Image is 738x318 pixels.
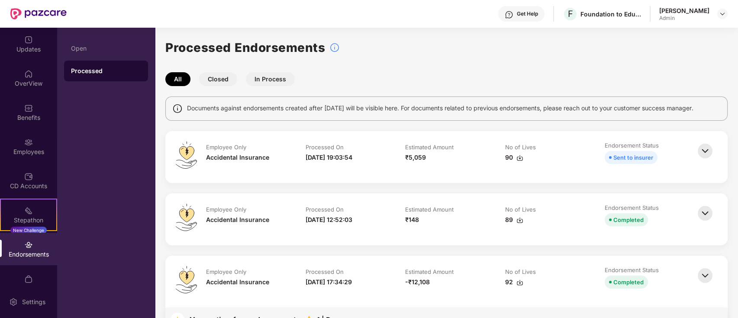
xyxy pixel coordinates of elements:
div: No of Lives [505,143,536,151]
img: svg+xml;base64,PHN2ZyBpZD0iRG93bmxvYWQtMzJ4MzIiIHhtbG5zPSJodHRwOi8vd3d3LnczLm9yZy8yMDAwL3N2ZyIgd2... [516,217,523,224]
img: svg+xml;base64,PHN2ZyBpZD0iQmFjay0zMngzMiIgeG1sbnM9Imh0dHA6Ly93d3cudzMub3JnLzIwMDAvc3ZnIiB3aWR0aD... [696,204,715,223]
div: Completed [613,277,644,287]
img: svg+xml;base64,PHN2ZyBpZD0iTXlfT3JkZXJzIiBkYXRhLW5hbWU9Ik15IE9yZGVycyIgeG1sbnM9Imh0dHA6Ly93d3cudz... [24,275,33,283]
div: Accidental Insurance [206,153,269,162]
img: svg+xml;base64,PHN2ZyB4bWxucz0iaHR0cDovL3d3dy53My5vcmcvMjAwMC9zdmciIHdpZHRoPSI0OS4zMiIgaGVpZ2h0PS... [176,266,197,293]
img: svg+xml;base64,PHN2ZyBpZD0iVXBkYXRlZCIgeG1sbnM9Imh0dHA6Ly93d3cudzMub3JnLzIwMDAvc3ZnIiB3aWR0aD0iMj... [24,35,33,44]
div: Endorsement Status [605,266,659,274]
div: No of Lives [505,268,536,276]
div: Estimated Amount [405,143,454,151]
img: svg+xml;base64,PHN2ZyB4bWxucz0iaHR0cDovL3d3dy53My5vcmcvMjAwMC9zdmciIHdpZHRoPSI0OS4zMiIgaGVpZ2h0PS... [176,141,197,169]
img: svg+xml;base64,PHN2ZyBpZD0iQ0RfQWNjb3VudHMiIGRhdGEtbmFtZT0iQ0QgQWNjb3VudHMiIHhtbG5zPSJodHRwOi8vd3... [24,172,33,181]
div: Completed [613,215,644,225]
div: Sent to insurer [613,153,653,162]
img: svg+xml;base64,PHN2ZyBpZD0iRG93bmxvYWQtMzJ4MzIiIHhtbG5zPSJodHRwOi8vd3d3LnczLm9yZy8yMDAwL3N2ZyIgd2... [516,154,523,161]
img: svg+xml;base64,PHN2ZyBpZD0iSG9tZSIgeG1sbnM9Imh0dHA6Ly93d3cudzMub3JnLzIwMDAvc3ZnIiB3aWR0aD0iMjAiIG... [24,70,33,78]
button: All [165,72,190,86]
div: Accidental Insurance [206,277,269,287]
div: Endorsement Status [605,141,659,149]
img: svg+xml;base64,PHN2ZyBpZD0iRG93bmxvYWQtMzJ4MzIiIHhtbG5zPSJodHRwOi8vd3d3LnczLm9yZy8yMDAwL3N2ZyIgd2... [516,279,523,286]
div: [PERSON_NAME] [659,6,709,15]
img: svg+xml;base64,PHN2ZyBpZD0iSW5mb18tXzMyeDMyIiBkYXRhLW5hbWU9IkluZm8gLSAzMngzMiIgeG1sbnM9Imh0dHA6Ly... [329,42,340,53]
img: svg+xml;base64,PHN2ZyBpZD0iRW1wbG95ZWVzIiB4bWxucz0iaHR0cDovL3d3dy53My5vcmcvMjAwMC9zdmciIHdpZHRoPS... [24,138,33,147]
div: -₹12,108 [405,277,430,287]
div: Endorsement Status [605,204,659,212]
div: Open [71,45,141,52]
button: Closed [199,72,237,86]
img: svg+xml;base64,PHN2ZyBpZD0iRHJvcGRvd24tMzJ4MzIiIHhtbG5zPSJodHRwOi8vd3d3LnczLm9yZy8yMDAwL3N2ZyIgd2... [719,10,726,17]
div: ₹148 [405,215,419,225]
div: Get Help [517,10,538,17]
div: Employee Only [206,206,246,213]
img: svg+xml;base64,PHN2ZyBpZD0iSGVscC0zMngzMiIgeG1sbnM9Imh0dHA6Ly93d3cudzMub3JnLzIwMDAvc3ZnIiB3aWR0aD... [505,10,513,19]
div: Stepathon [1,216,56,225]
div: Foundation to Educate Girls Globally [580,10,641,18]
div: Accidental Insurance [206,215,269,225]
img: New Pazcare Logo [10,8,67,19]
div: 92 [505,277,523,287]
div: Processed On [306,206,344,213]
div: Employee Only [206,268,246,276]
div: 89 [505,215,523,225]
img: svg+xml;base64,PHN2ZyBpZD0iQmFjay0zMngzMiIgeG1sbnM9Imh0dHA6Ly93d3cudzMub3JnLzIwMDAvc3ZnIiB3aWR0aD... [696,141,715,161]
div: Estimated Amount [405,268,454,276]
span: Documents against endorsements created after [DATE] will be visible here. For documents related t... [187,103,693,113]
button: In Process [246,72,295,86]
div: New Challenge [10,227,47,234]
div: Processed On [306,143,344,151]
div: 90 [505,153,523,162]
span: F [568,9,573,19]
div: ₹5,059 [405,153,426,162]
img: svg+xml;base64,PHN2ZyBpZD0iQmFjay0zMngzMiIgeG1sbnM9Imh0dHA6Ly93d3cudzMub3JnLzIwMDAvc3ZnIiB3aWR0aD... [696,266,715,285]
img: svg+xml;base64,PHN2ZyBpZD0iU2V0dGluZy0yMHgyMCIgeG1sbnM9Imh0dHA6Ly93d3cudzMub3JnLzIwMDAvc3ZnIiB3aW... [9,298,18,306]
div: Admin [659,15,709,22]
img: svg+xml;base64,PHN2ZyBpZD0iRW5kb3JzZW1lbnRzIiB4bWxucz0iaHR0cDovL3d3dy53My5vcmcvMjAwMC9zdmciIHdpZH... [24,241,33,249]
img: svg+xml;base64,PHN2ZyB4bWxucz0iaHR0cDovL3d3dy53My5vcmcvMjAwMC9zdmciIHdpZHRoPSIyMSIgaGVpZ2h0PSIyMC... [24,206,33,215]
div: [DATE] 19:03:54 [306,153,352,162]
img: svg+xml;base64,PHN2ZyBpZD0iQmVuZWZpdHMiIHhtbG5zPSJodHRwOi8vd3d3LnczLm9yZy8yMDAwL3N2ZyIgd2lkdGg9Ij... [24,104,33,112]
div: Processed [71,67,141,75]
div: Employee Only [206,143,246,151]
div: No of Lives [505,206,536,213]
img: svg+xml;base64,PHN2ZyBpZD0iSW5mbyIgeG1sbnM9Imh0dHA6Ly93d3cudzMub3JnLzIwMDAvc3ZnIiB3aWR0aD0iMTQiIG... [172,103,183,114]
div: Estimated Amount [405,206,454,213]
h1: Processed Endorsements [165,38,325,57]
div: [DATE] 12:52:03 [306,215,352,225]
div: Processed On [306,268,344,276]
div: [DATE] 17:34:29 [306,277,352,287]
img: svg+xml;base64,PHN2ZyB4bWxucz0iaHR0cDovL3d3dy53My5vcmcvMjAwMC9zdmciIHdpZHRoPSI0OS4zMiIgaGVpZ2h0PS... [176,204,197,231]
div: Settings [19,298,48,306]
